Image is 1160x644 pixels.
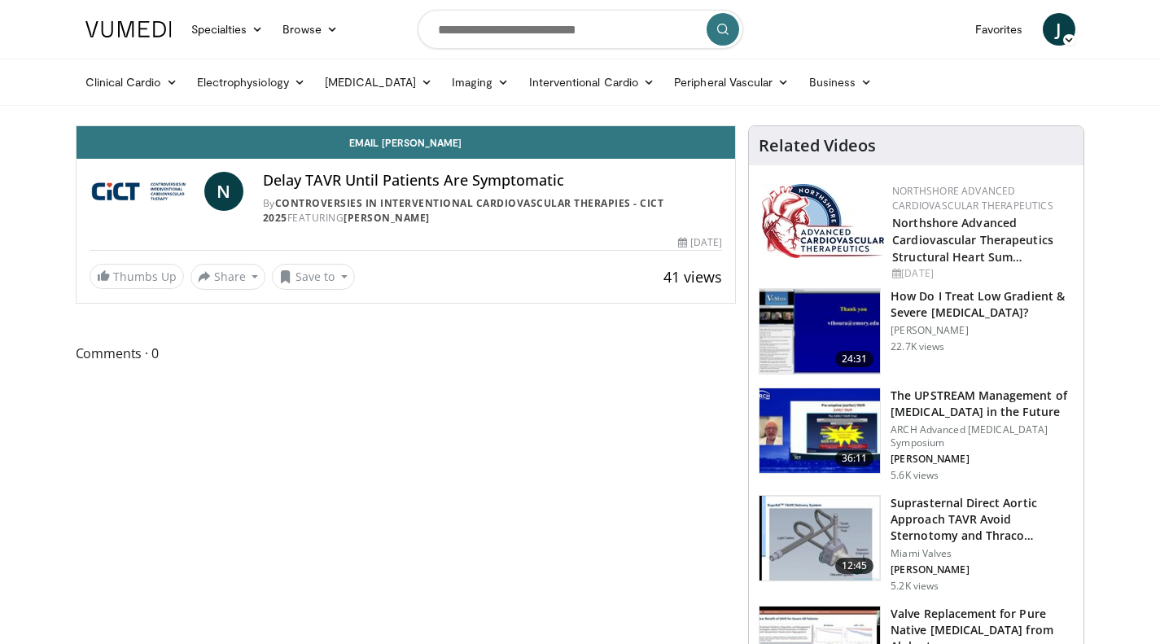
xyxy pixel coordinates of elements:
a: Electrophysiology [187,66,315,99]
p: 22.7K views [891,340,944,353]
span: 36:11 [835,450,874,467]
a: N [204,172,243,211]
h3: How Do I Treat Low Gradient & Severe [MEDICAL_DATA]? [891,288,1074,321]
img: c8de4e82-0038-42b6-bb2d-f218ab8a75e7.150x105_q85_crop-smart_upscale.jpg [759,496,880,580]
p: 5.2K views [891,580,939,593]
a: Northshore Advanced Cardiovascular Therapeutics Structural Heart Sum… [892,215,1053,265]
a: Controversies in Interventional Cardiovascular Therapies - CICT 2025 [263,196,664,225]
span: 41 views [663,267,722,287]
a: Clinical Cardio [76,66,187,99]
p: Miami Valves [891,547,1074,560]
p: [PERSON_NAME] [891,453,1074,466]
span: 24:31 [835,351,874,367]
p: 5.6K views [891,469,939,482]
a: 36:11 The UPSTREAM Management of [MEDICAL_DATA] in the Future ARCH Advanced [MEDICAL_DATA] Sympos... [759,388,1074,482]
a: Email [PERSON_NAME] [77,126,736,159]
h4: Related Videos [759,136,876,156]
a: Business [799,66,882,99]
a: Interventional Cardio [519,66,665,99]
span: Comments 0 [76,343,737,364]
input: Search topics, interventions [418,10,743,49]
img: VuMedi Logo [85,21,172,37]
img: 45d48ad7-5dc9-4e2c-badc-8ed7b7f471c1.jpg.150x105_q85_autocrop_double_scale_upscale_version-0.2.jpg [762,184,884,258]
a: 24:31 How Do I Treat Low Gradient & Severe [MEDICAL_DATA]? [PERSON_NAME] 22.7K views [759,288,1074,375]
a: Browse [273,13,348,46]
a: Imaging [442,66,519,99]
p: [PERSON_NAME] [891,563,1074,576]
a: Thumbs Up [90,264,184,289]
p: [PERSON_NAME] [891,324,1074,337]
a: Peripheral Vascular [664,66,799,99]
button: Share [190,264,266,290]
h4: Delay TAVR Until Patients Are Symptomatic [263,172,722,190]
span: 12:45 [835,558,874,574]
h3: Suprasternal Direct Aortic Approach TAVR Avoid Sternotomy and Thraco… [891,495,1074,544]
img: tyLS_krZ8-0sGT9n4xMDoxOjB1O8AjAz.150x105_q85_crop-smart_upscale.jpg [759,289,880,374]
a: [MEDICAL_DATA] [315,66,442,99]
img: Controversies in Interventional Cardiovascular Therapies - CICT 2025 [90,172,198,211]
a: [PERSON_NAME] [344,211,430,225]
a: 12:45 Suprasternal Direct Aortic Approach TAVR Avoid Sternotomy and Thraco… Miami Valves [PERSON_... [759,495,1074,593]
div: [DATE] [892,266,1070,281]
button: Save to [272,264,355,290]
a: Favorites [965,13,1033,46]
a: NorthShore Advanced Cardiovascular Therapeutics [892,184,1053,212]
div: By FEATURING [263,196,722,226]
img: a6e1f2f4-af78-4c35-bad6-467630622b8c.150x105_q85_crop-smart_upscale.jpg [759,388,880,473]
a: Specialties [182,13,274,46]
p: ARCH Advanced [MEDICAL_DATA] Symposium [891,423,1074,449]
a: J [1043,13,1075,46]
div: [DATE] [678,235,722,250]
h3: The UPSTREAM Management of [MEDICAL_DATA] in the Future [891,388,1074,420]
